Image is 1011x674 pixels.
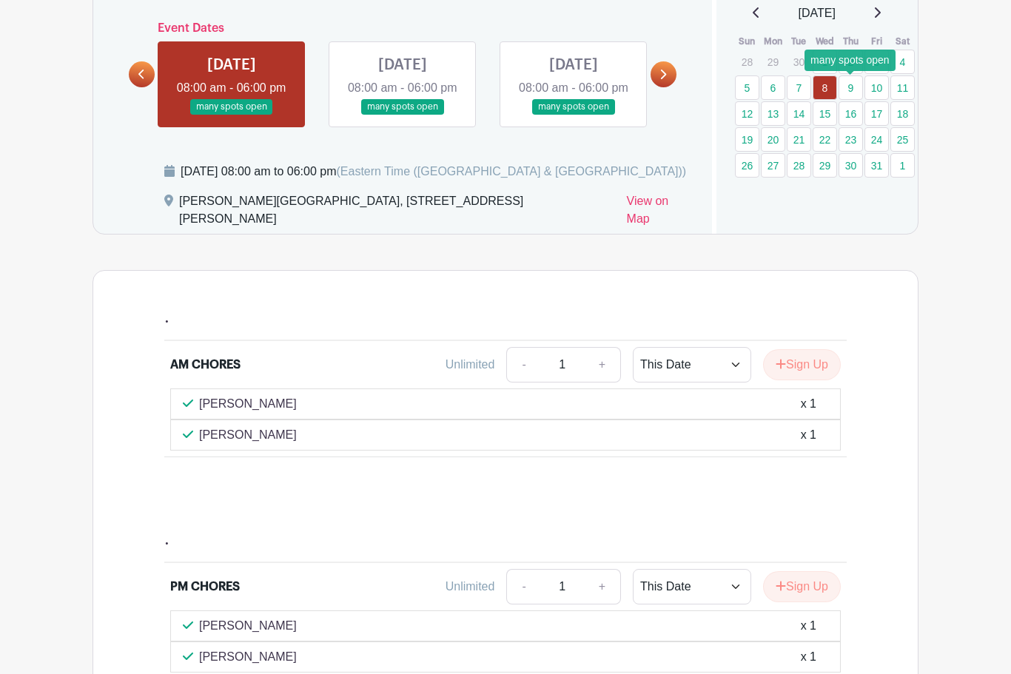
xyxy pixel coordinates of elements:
h4: . [164,306,169,328]
th: Thu [838,34,864,49]
a: 10 [864,75,889,100]
a: + [584,569,621,604]
a: 23 [839,127,863,152]
a: 7 [787,75,811,100]
a: 12 [735,101,759,126]
a: - [506,347,540,383]
a: 26 [735,153,759,178]
a: 14 [787,101,811,126]
a: 21 [787,127,811,152]
span: (Eastern Time ([GEOGRAPHIC_DATA] & [GEOGRAPHIC_DATA])) [336,165,686,178]
p: [PERSON_NAME] [199,617,297,635]
div: x 1 [801,426,816,444]
button: Sign Up [763,571,841,602]
th: Sat [890,34,916,49]
a: 20 [761,127,785,152]
a: 19 [735,127,759,152]
a: 18 [890,101,915,126]
th: Tue [786,34,812,49]
a: - [506,569,540,604]
a: 1 [890,153,915,178]
a: 11 [890,75,915,100]
a: 22 [813,127,837,152]
a: 28 [787,153,811,178]
div: PM CHORES [170,578,240,596]
p: 30 [787,50,811,73]
th: Wed [812,34,838,49]
div: Unlimited [446,578,495,596]
div: [DATE] 08:00 am to 06:00 pm [181,163,686,181]
a: 13 [761,101,785,126]
p: [PERSON_NAME] [199,426,297,444]
th: Sun [734,34,760,49]
h6: Event Dates [155,21,651,36]
a: 31 [864,153,889,178]
h4: . [164,528,169,550]
a: 30 [839,153,863,178]
a: 24 [864,127,889,152]
th: Fri [864,34,890,49]
span: [DATE] [799,4,836,22]
p: 28 [735,50,759,73]
a: View on Map [627,192,694,234]
th: Mon [760,34,786,49]
a: 16 [839,101,863,126]
a: 4 [890,50,915,74]
a: 25 [890,127,915,152]
div: Unlimited [446,356,495,374]
div: many spots open [805,50,896,71]
div: x 1 [801,648,816,666]
a: 6 [761,75,785,100]
div: x 1 [801,617,816,635]
div: [PERSON_NAME][GEOGRAPHIC_DATA], [STREET_ADDRESS][PERSON_NAME] [179,192,615,234]
p: [PERSON_NAME] [199,395,297,413]
div: AM CHORES [170,356,241,374]
a: 8 [813,75,837,100]
div: x 1 [801,395,816,413]
a: 9 [839,75,863,100]
a: 5 [735,75,759,100]
p: 29 [761,50,785,73]
a: 15 [813,101,837,126]
button: Sign Up [763,349,841,380]
a: 27 [761,153,785,178]
p: [PERSON_NAME] [199,648,297,666]
a: + [584,347,621,383]
a: 29 [813,153,837,178]
a: 17 [864,101,889,126]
